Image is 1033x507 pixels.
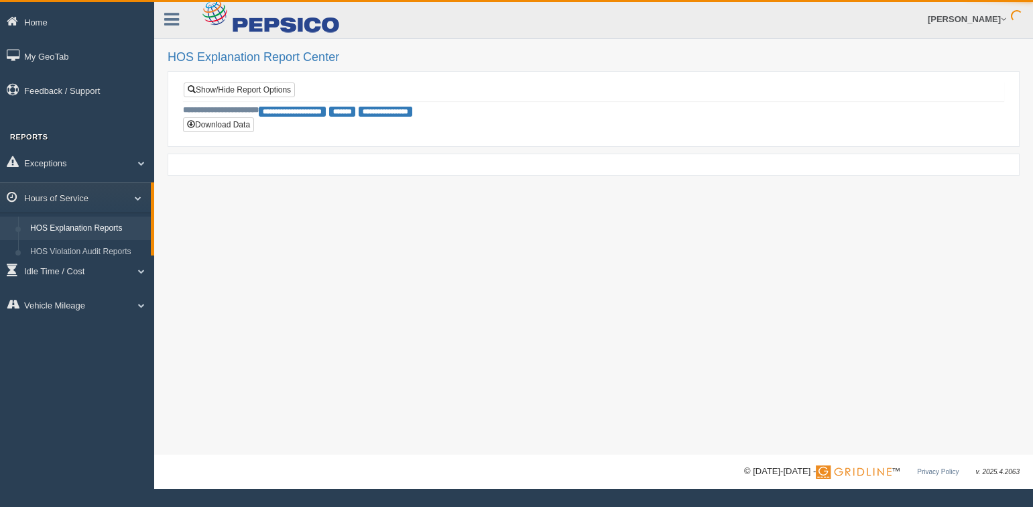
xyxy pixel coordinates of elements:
[917,468,959,475] a: Privacy Policy
[744,465,1020,479] div: © [DATE]-[DATE] - ™
[184,82,295,97] a: Show/Hide Report Options
[976,468,1020,475] span: v. 2025.4.2063
[24,217,151,241] a: HOS Explanation Reports
[183,117,254,132] button: Download Data
[816,465,892,479] img: Gridline
[168,51,1020,64] h2: HOS Explanation Report Center
[24,240,151,264] a: HOS Violation Audit Reports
